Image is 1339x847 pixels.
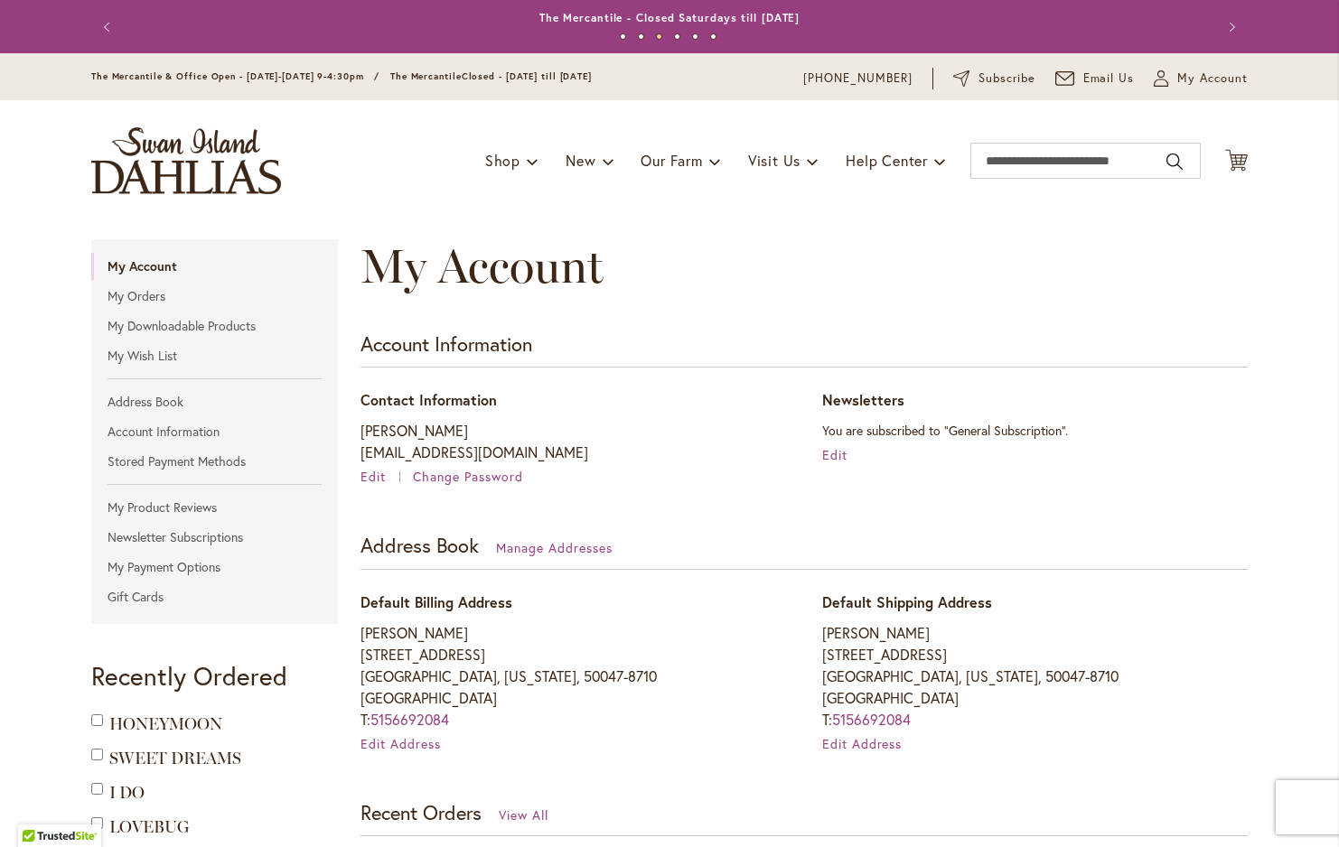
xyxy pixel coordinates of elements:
[822,592,992,611] span: Default Shipping Address
[413,468,523,485] a: Change Password
[822,446,847,463] a: Edit
[91,418,338,445] a: Account Information
[846,151,928,170] span: Help Center
[14,783,64,833] iframe: Launch Accessibility Center
[710,33,716,40] button: 6 of 6
[109,817,189,837] a: LOVEBUG
[109,783,145,803] a: I DO
[638,33,644,40] button: 2 of 6
[360,592,512,611] span: Default Billing Address
[1154,70,1248,88] button: My Account
[496,539,613,556] a: Manage Addresses
[978,70,1035,88] span: Subscribe
[91,70,462,82] span: The Mercantile & Office Open - [DATE]-[DATE] 9-4:30pm / The Mercantile
[360,468,386,485] span: Edit
[832,710,911,729] a: 5156692084
[566,151,595,170] span: New
[91,283,338,310] a: My Orders
[360,420,786,463] p: [PERSON_NAME] [EMAIL_ADDRESS][DOMAIN_NAME]
[360,330,532,357] strong: Account Information
[360,735,441,752] a: Edit Address
[803,70,913,88] a: [PHONE_NUMBER]
[1212,9,1248,45] button: Next
[748,151,801,170] span: Visit Us
[620,33,626,40] button: 1 of 6
[360,622,786,731] address: [PERSON_NAME] [STREET_ADDRESS] [GEOGRAPHIC_DATA], [US_STATE], 50047-8710 [GEOGRAPHIC_DATA] T:
[360,390,497,409] span: Contact Information
[1083,70,1135,88] span: Email Us
[822,622,1248,731] address: [PERSON_NAME] [STREET_ADDRESS] [GEOGRAPHIC_DATA], [US_STATE], 50047-8710 [GEOGRAPHIC_DATA] T:
[822,390,904,409] span: Newsletters
[91,342,338,369] a: My Wish List
[109,714,222,734] a: HONEYMOON
[370,710,449,729] a: 5156692084
[822,420,1248,442] p: You are subscribed to "General Subscription".
[462,70,592,82] span: Closed - [DATE] till [DATE]
[656,33,662,40] button: 3 of 6
[109,749,241,768] a: SWEET DREAMS
[91,253,338,280] strong: My Account
[91,524,338,551] a: Newsletter Subscriptions
[953,70,1035,88] a: Subscribe
[360,799,482,825] strong: Recent Orders
[539,11,801,24] a: The Mercantile - Closed Saturdays till [DATE]
[91,583,338,610] a: Gift Cards
[692,33,698,40] button: 5 of 6
[1055,70,1135,88] a: Email Us
[91,312,338,340] a: My Downloadable Products
[674,33,680,40] button: 4 of 6
[485,151,520,170] span: Shop
[822,735,903,752] a: Edit Address
[499,806,548,824] a: View All
[91,554,338,581] a: My Payment Options
[91,388,338,415] a: Address Book
[360,237,604,294] span: My Account
[91,9,127,45] button: Previous
[91,448,338,475] a: Stored Payment Methods
[1177,70,1248,88] span: My Account
[91,127,281,194] a: store logo
[360,468,409,485] a: Edit
[91,494,338,521] a: My Product Reviews
[360,532,479,558] strong: Address Book
[91,659,287,693] strong: Recently Ordered
[641,151,702,170] span: Our Farm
